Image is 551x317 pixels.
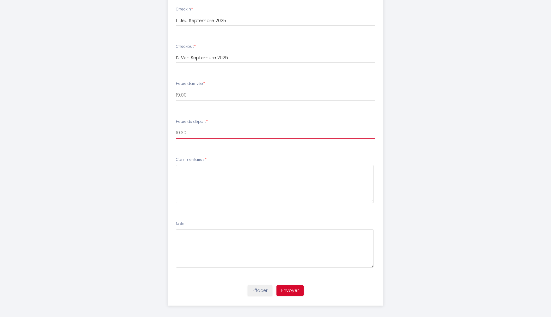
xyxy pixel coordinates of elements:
[176,221,187,227] label: Notes
[176,119,208,125] label: Heure de départ
[276,285,304,296] button: Envoyer
[248,285,272,296] button: Effacer
[176,81,205,87] label: Heure d'arrivée
[176,44,196,50] label: Checkout
[176,6,193,12] label: Checkin
[176,157,207,163] label: Commentaires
